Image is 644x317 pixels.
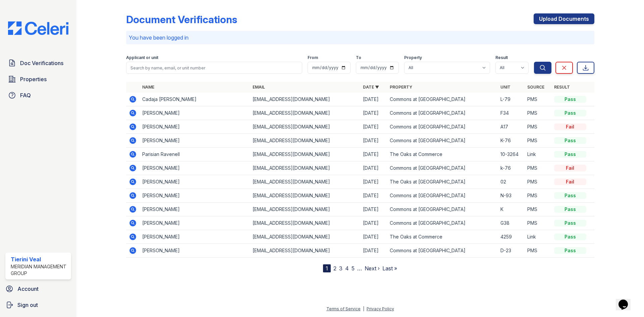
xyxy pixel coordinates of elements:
td: N-93 [498,189,525,203]
a: Upload Documents [534,13,594,24]
a: Privacy Policy [367,306,394,311]
td: [DATE] [360,134,387,148]
td: 4259 [498,230,525,244]
td: Commons at [GEOGRAPHIC_DATA] [387,120,497,134]
a: Account [3,282,74,296]
td: Commons at [GEOGRAPHIC_DATA] [387,161,497,175]
div: Tierini Veal [11,255,68,263]
a: Name [142,85,154,90]
label: Result [495,55,508,60]
div: Pass [554,192,586,199]
td: [EMAIL_ADDRESS][DOMAIN_NAME] [250,189,360,203]
td: Commons at [GEOGRAPHIC_DATA] [387,189,497,203]
td: The Oaks at [GEOGRAPHIC_DATA] [387,175,497,189]
td: [DATE] [360,175,387,189]
td: [DATE] [360,203,387,216]
a: Sign out [3,298,74,312]
span: Properties [20,75,47,83]
td: [PERSON_NAME] [140,120,250,134]
div: | [363,306,364,311]
div: Pass [554,137,586,144]
a: FAQ [5,89,71,102]
td: Commons at [GEOGRAPHIC_DATA] [387,93,497,106]
a: 3 [339,265,342,272]
td: [PERSON_NAME] [140,175,250,189]
td: The Oaks at Commerce [387,148,497,161]
td: [DATE] [360,106,387,120]
td: [DATE] [360,161,387,175]
td: [EMAIL_ADDRESS][DOMAIN_NAME] [250,175,360,189]
span: Account [17,285,39,293]
td: PMS [525,161,551,175]
td: Parisian Ravenell [140,148,250,161]
div: Pass [554,96,586,103]
label: Property [404,55,422,60]
span: … [357,264,362,272]
td: Commons at [GEOGRAPHIC_DATA] [387,244,497,258]
span: Sign out [17,301,38,309]
a: Terms of Service [326,306,361,311]
div: Pass [554,247,586,254]
td: K-76 [498,134,525,148]
td: [EMAIL_ADDRESS][DOMAIN_NAME] [250,161,360,175]
td: PMS [525,134,551,148]
td: [EMAIL_ADDRESS][DOMAIN_NAME] [250,93,360,106]
td: Link [525,148,551,161]
a: Next › [365,265,380,272]
td: k-76 [498,161,525,175]
td: PMS [525,106,551,120]
div: Fail [554,165,586,171]
a: Result [554,85,570,90]
td: [DATE] [360,148,387,161]
td: Link [525,230,551,244]
label: To [356,55,361,60]
div: Pass [554,220,586,226]
td: [EMAIL_ADDRESS][DOMAIN_NAME] [250,230,360,244]
td: Cadaja [PERSON_NAME] [140,93,250,106]
td: [EMAIL_ADDRESS][DOMAIN_NAME] [250,134,360,148]
td: G38 [498,216,525,230]
td: [DATE] [360,120,387,134]
div: Pass [554,110,586,116]
td: [DATE] [360,93,387,106]
td: PMS [525,216,551,230]
td: PMS [525,203,551,216]
td: [EMAIL_ADDRESS][DOMAIN_NAME] [250,106,360,120]
span: Doc Verifications [20,59,63,67]
td: Commons at [GEOGRAPHIC_DATA] [387,203,497,216]
a: 2 [333,265,336,272]
td: PMS [525,93,551,106]
td: [PERSON_NAME] [140,216,250,230]
td: [EMAIL_ADDRESS][DOMAIN_NAME] [250,120,360,134]
td: F34 [498,106,525,120]
td: [DATE] [360,230,387,244]
div: Meridian Management Group [11,263,68,277]
div: Document Verifications [126,13,237,25]
td: Commons at [GEOGRAPHIC_DATA] [387,134,497,148]
td: [PERSON_NAME] [140,203,250,216]
div: Pass [554,151,586,158]
span: FAQ [20,91,31,99]
a: Unit [500,85,511,90]
td: D-23 [498,244,525,258]
td: Commons at [GEOGRAPHIC_DATA] [387,216,497,230]
label: Applicant or unit [126,55,158,60]
a: Source [527,85,544,90]
td: [PERSON_NAME] [140,106,250,120]
td: K [498,203,525,216]
td: PMS [525,175,551,189]
input: Search by name, email, or unit number [126,62,302,74]
td: PMS [525,189,551,203]
td: [EMAIL_ADDRESS][DOMAIN_NAME] [250,203,360,216]
td: PMS [525,120,551,134]
div: 1 [323,264,331,272]
td: [EMAIL_ADDRESS][DOMAIN_NAME] [250,148,360,161]
p: You have been logged in [129,34,592,42]
td: [PERSON_NAME] [140,189,250,203]
div: Pass [554,206,586,213]
iframe: chat widget [616,290,637,310]
td: [EMAIL_ADDRESS][DOMAIN_NAME] [250,244,360,258]
td: [DATE] [360,189,387,203]
a: Last » [382,265,397,272]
